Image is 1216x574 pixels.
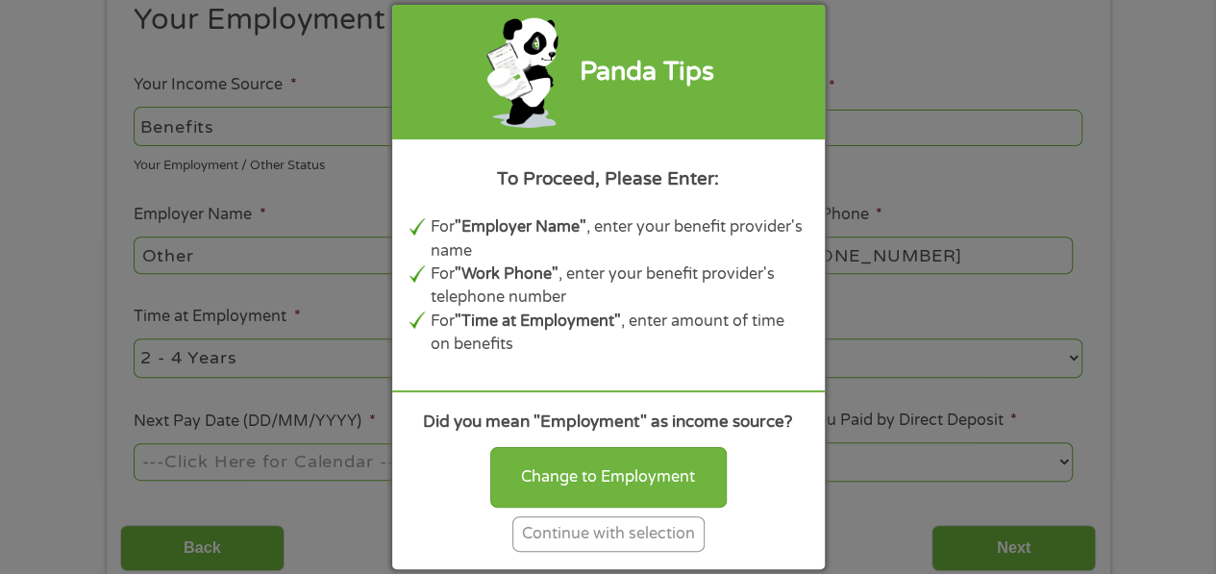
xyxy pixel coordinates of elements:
b: "Work Phone" [455,264,558,284]
div: Panda Tips [580,53,714,92]
div: Continue with selection [512,516,705,552]
img: green-panda-phone.png [484,13,562,130]
b: "Time at Employment" [455,312,621,331]
b: "Employer Name" [455,217,586,237]
li: For , enter amount of time on benefits [431,310,807,357]
div: Did you mean "Employment" as income source? [409,410,807,435]
li: For , enter your benefit provider's name [431,215,807,262]
div: Change to Employment [490,447,727,507]
div: To Proceed, Please Enter: [409,165,807,192]
li: For , enter your benefit provider's telephone number [431,262,807,310]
